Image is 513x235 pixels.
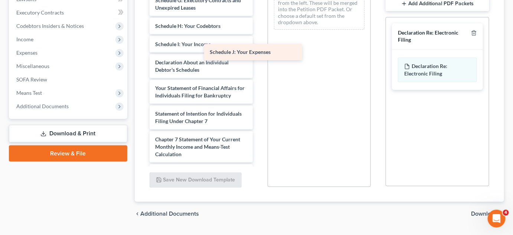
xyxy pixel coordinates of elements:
[135,211,141,217] i: chevron_left
[10,6,127,19] a: Executory Contracts
[398,29,468,43] div: Declaration Re: Electronic Filing
[488,210,506,228] iframe: Intercom live chat
[471,211,498,217] span: Download
[156,85,245,99] span: Your Statement of Financial Affairs for Individuals Filing for Bankruptcy
[135,211,199,217] a: chevron_left Additional Documents
[156,41,211,47] span: Schedule I: Your Income
[16,36,33,42] span: Income
[9,145,127,162] a: Review & File
[10,73,127,86] a: SOFA Review
[210,49,271,55] span: Schedule J: Your Expenses
[16,90,42,96] span: Means Test
[16,76,47,83] span: SOFA Review
[16,103,69,109] span: Additional Documents
[141,211,199,217] span: Additional Documents
[9,125,127,142] a: Download & Print
[150,173,242,188] button: Save New Download Template
[471,211,504,217] button: Download chevron_right
[16,9,64,16] span: Executory Contracts
[156,23,221,29] span: Schedule H: Your Codebtors
[503,210,509,216] span: 4
[16,23,84,29] span: Codebtors Insiders & Notices
[404,63,447,77] span: Declaration Re: Electronic Filing
[156,59,229,73] span: Declaration About an Individual Debtor's Schedules
[156,110,242,124] span: Statement of Intention for Individuals Filing Under Chapter 7
[16,63,49,69] span: Miscellaneous
[156,136,241,157] span: Chapter 7 Statement of Your Current Monthly Income and Means-Test Calculation
[16,49,37,56] span: Expenses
